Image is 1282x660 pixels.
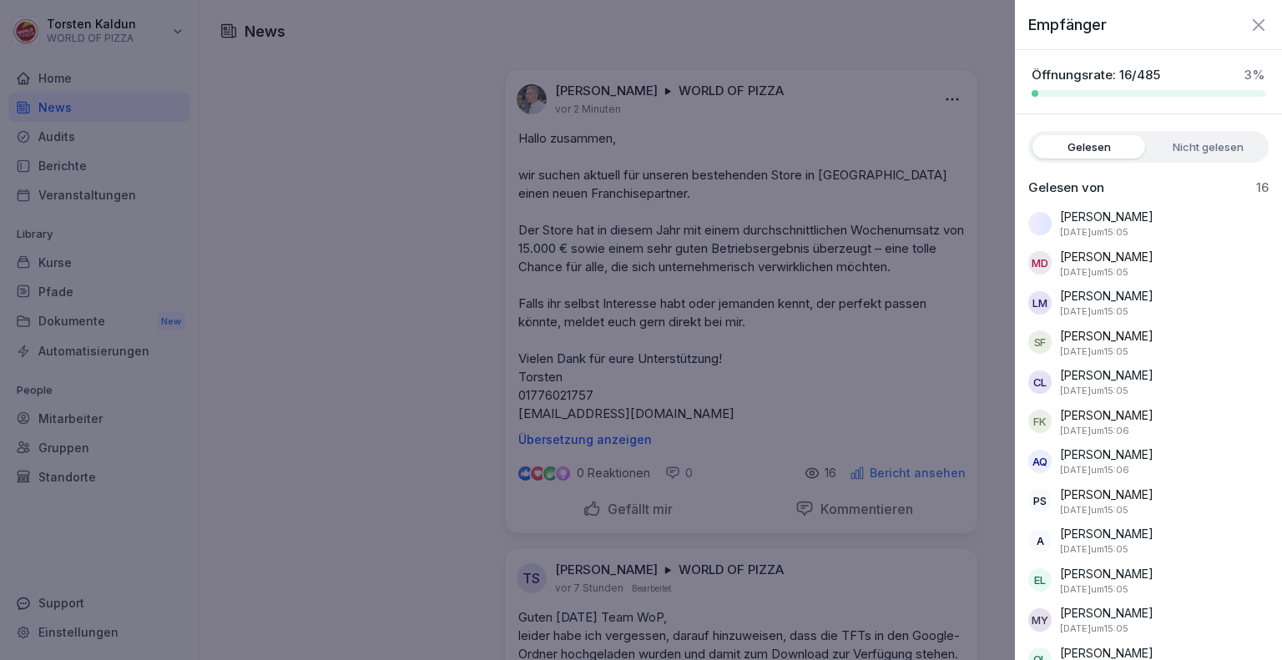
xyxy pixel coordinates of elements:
p: 1. September 2025 um 15:06 [1060,463,1129,477]
div: PS [1028,489,1052,512]
p: Gelesen von [1028,179,1104,196]
p: [PERSON_NAME] [1060,446,1153,463]
div: CL [1028,370,1052,394]
p: [PERSON_NAME] [1060,565,1153,582]
div: MY [1028,608,1052,632]
p: 1. September 2025 um 15:05 [1060,305,1128,319]
p: [PERSON_NAME] [1060,287,1153,305]
p: [PERSON_NAME] [1060,327,1153,345]
p: [PERSON_NAME] [1060,366,1153,384]
p: 1. September 2025 um 15:05 [1060,225,1128,239]
p: [PERSON_NAME] [1060,604,1153,622]
p: 3 % [1244,67,1265,83]
div: MD [1028,251,1052,275]
p: 1. September 2025 um 15:05 [1060,622,1128,636]
p: 1. September 2025 um 15:05 [1060,384,1128,398]
label: Nicht gelesen [1152,135,1264,159]
div: AQ [1028,450,1052,473]
p: Öffnungsrate: 16/485 [1032,67,1160,83]
div: SF [1028,330,1052,354]
p: [PERSON_NAME] [1060,248,1153,265]
p: 1. September 2025 um 15:06 [1060,424,1129,438]
p: 1. September 2025 um 15:05 [1060,542,1128,557]
p: Empfänger [1028,13,1107,36]
div: LM [1028,291,1052,315]
p: 1. September 2025 um 15:05 [1060,503,1128,517]
p: [PERSON_NAME] [1060,208,1153,225]
img: in3w5lo2z519nrm9gbxqh89t.png [1028,212,1052,235]
p: 16 [1256,179,1269,196]
p: [PERSON_NAME] [1060,525,1153,542]
p: 1. September 2025 um 15:05 [1060,582,1128,597]
p: [PERSON_NAME] [1060,486,1153,503]
p: [PERSON_NAME] [1060,406,1153,424]
p: 1. September 2025 um 15:05 [1060,345,1128,359]
div: EL [1028,568,1052,592]
div: A [1028,529,1052,552]
label: Gelesen [1032,135,1145,159]
div: FK [1028,410,1052,433]
p: 1. September 2025 um 15:05 [1060,265,1128,280]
